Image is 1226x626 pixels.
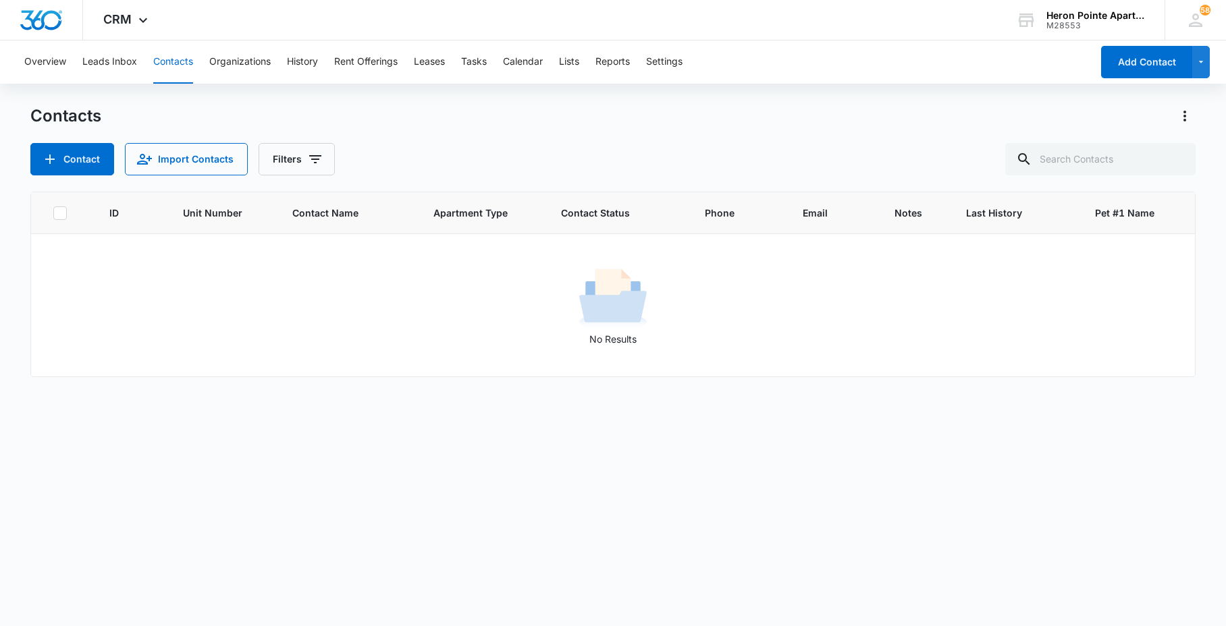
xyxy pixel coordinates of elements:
[1200,5,1210,16] span: 58
[109,206,131,220] span: ID
[503,40,543,84] button: Calendar
[259,143,335,175] button: Filters
[287,40,318,84] button: History
[103,12,132,26] span: CRM
[414,40,445,84] button: Leases
[461,40,487,84] button: Tasks
[595,40,630,84] button: Reports
[153,40,193,84] button: Contacts
[1046,10,1145,21] div: account name
[1200,5,1210,16] div: notifications count
[24,40,66,84] button: Overview
[30,143,114,175] button: Add Contact
[803,206,843,220] span: Email
[32,332,1194,346] p: No Results
[334,40,398,84] button: Rent Offerings
[30,106,101,126] h1: Contacts
[1174,105,1196,127] button: Actions
[82,40,137,84] button: Leads Inbox
[292,206,381,220] span: Contact Name
[895,206,934,220] span: Notes
[705,206,750,220] span: Phone
[561,206,654,220] span: Contact Status
[966,206,1043,220] span: Last History
[559,40,579,84] button: Lists
[646,40,683,84] button: Settings
[579,264,647,332] img: No Results
[183,206,260,220] span: Unit Number
[1005,143,1196,175] input: Search Contacts
[1046,21,1145,30] div: account id
[1095,206,1173,220] span: Pet #1 Name
[209,40,271,84] button: Organizations
[1101,46,1192,78] button: Add Contact
[125,143,248,175] button: Import Contacts
[433,206,529,220] span: Apartment Type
